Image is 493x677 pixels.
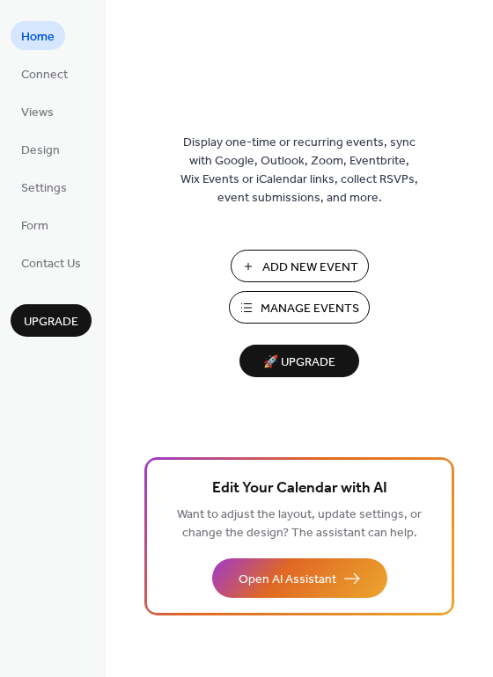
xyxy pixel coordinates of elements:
[21,66,68,84] span: Connect
[250,351,349,375] span: 🚀 Upgrade
[239,345,359,377] button: 🚀 Upgrade
[11,210,59,239] a: Form
[11,97,64,126] a: Views
[21,142,60,160] span: Design
[11,21,65,50] a: Home
[11,304,92,337] button: Upgrade
[212,558,387,598] button: Open AI Assistant
[229,291,370,324] button: Manage Events
[21,255,81,273] span: Contact Us
[177,503,422,545] span: Want to adjust the layout, update settings, or change the design? The assistant can help.
[21,28,55,47] span: Home
[21,104,54,122] span: Views
[21,217,48,236] span: Form
[11,135,70,164] a: Design
[180,134,418,207] span: Display one-time or recurring events, sync with Google, Outlook, Zoom, Eventbrite, Wix Events or ...
[11,172,77,201] a: Settings
[11,248,92,277] a: Contact Us
[11,59,78,88] a: Connect
[231,250,369,282] button: Add New Event
[212,477,387,501] span: Edit Your Calendar with AI
[261,300,359,318] span: Manage Events
[239,571,336,589] span: Open AI Assistant
[24,313,78,331] span: Upgrade
[21,179,67,198] span: Settings
[262,258,358,277] span: Add New Event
